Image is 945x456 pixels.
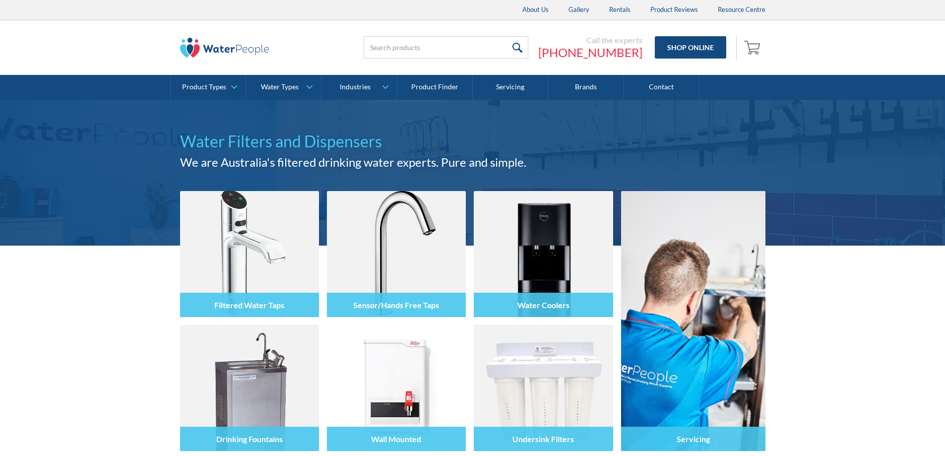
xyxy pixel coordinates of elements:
[182,83,226,91] div: Product Types
[171,75,246,100] a: Product Types
[677,434,710,444] h4: Servicing
[216,434,283,444] h4: Drinking Fountains
[548,75,624,100] a: Brands
[474,191,613,317] img: Water Coolers
[353,300,439,310] h4: Sensor/Hands Free Taps
[214,300,284,310] h4: Filtered Water Taps
[340,83,371,91] div: Industries
[474,325,613,451] img: Undersink Filters
[261,83,299,91] div: Water Types
[517,300,569,310] h4: Water Coolers
[538,35,642,45] div: Call the experts
[180,191,319,317] img: Filtered Water Taps
[180,325,319,451] img: Drinking Fountains
[364,36,528,59] input: Search products
[397,75,473,100] a: Product Finder
[371,434,421,444] h4: Wall Mounted
[655,36,726,59] a: Shop Online
[538,45,642,60] a: [PHONE_NUMBER]
[180,38,269,58] img: The Water People
[321,75,396,100] a: Industries
[327,191,466,317] img: Sensor/Hands Free Taps
[621,191,765,451] a: Servicing
[624,75,699,100] a: Contact
[744,39,763,55] img: shopping cart
[246,75,321,100] a: Water Types
[473,75,548,100] a: Servicing
[512,434,574,444] h4: Undersink Filters
[327,325,466,451] img: Wall Mounted
[742,36,765,60] a: Open empty cart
